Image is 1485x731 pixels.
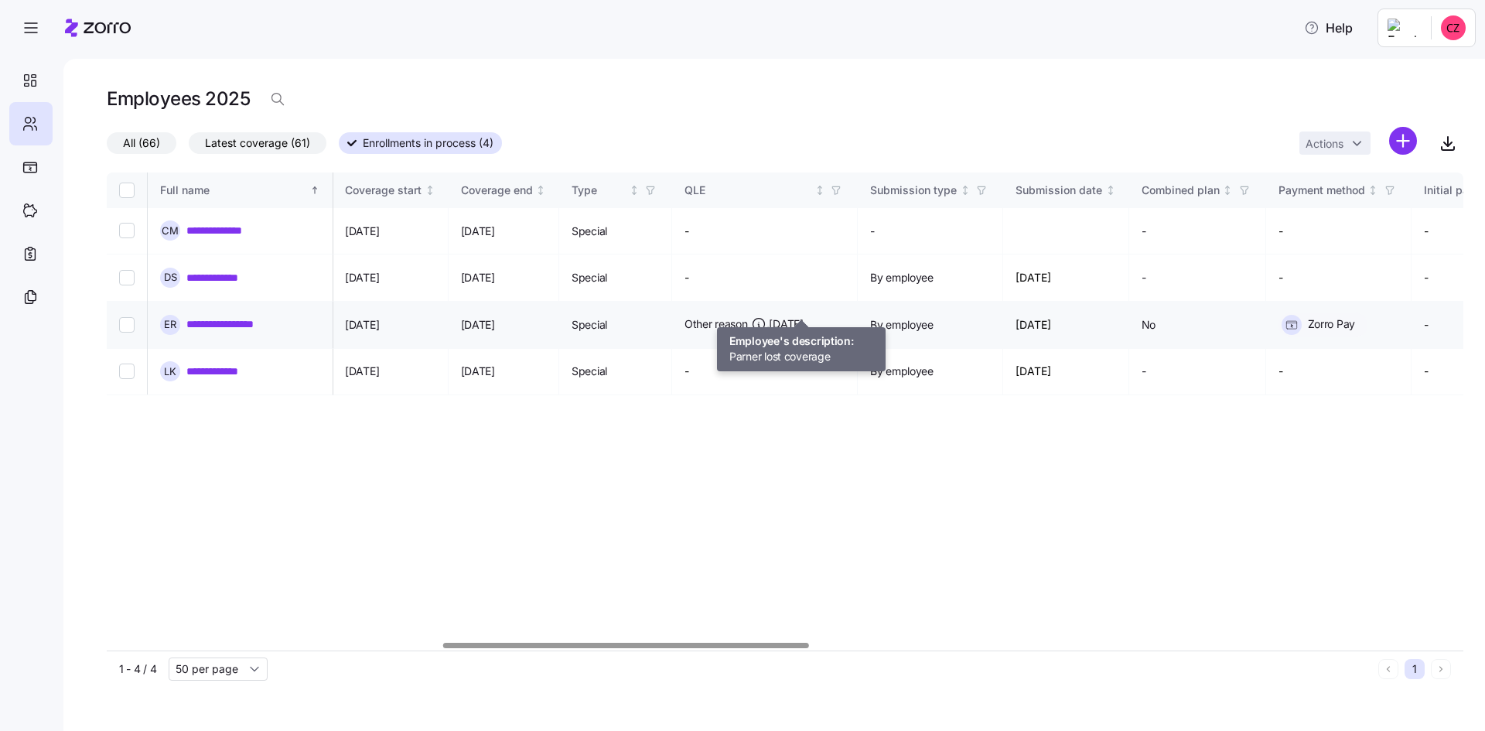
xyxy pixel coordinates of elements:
[870,182,957,199] div: Submission type
[345,182,422,199] div: Coverage start
[769,316,803,332] span: [DATE]
[672,349,858,395] td: -
[345,224,379,239] span: [DATE]
[107,87,250,111] h1: Employees 2025
[461,364,495,379] span: [DATE]
[1378,659,1398,679] button: Previous page
[1266,173,1412,208] th: Payment methodNot sorted
[684,182,811,199] div: QLE
[1003,349,1129,395] td: [DATE]
[1142,182,1220,199] div: Combined plan
[345,317,379,333] span: [DATE]
[1016,182,1102,199] div: Submission date
[572,364,607,379] span: Special
[1003,173,1129,208] th: Submission dateNot sorted
[1142,364,1146,379] span: -
[425,185,435,196] div: Not sorted
[1299,132,1371,155] button: Actions
[1222,185,1233,196] div: Not sorted
[1266,254,1412,301] td: -
[1142,317,1156,333] span: No
[1306,138,1343,149] span: Actions
[345,270,379,285] span: [DATE]
[572,224,607,239] span: Special
[119,270,135,285] input: Select record 2
[572,317,607,333] span: Special
[814,185,825,196] div: Not sorted
[1266,208,1412,254] td: -
[160,182,307,199] div: Full name
[345,364,379,379] span: [DATE]
[572,270,607,285] span: Special
[1266,349,1412,395] td: -
[461,317,495,333] span: [DATE]
[960,185,971,196] div: Not sorted
[870,224,875,239] span: -
[684,316,804,332] span: Other reason ,
[461,270,495,285] span: [DATE]
[1405,659,1425,679] button: 1
[1367,185,1378,196] div: Not sorted
[1389,127,1417,155] svg: add icon
[205,133,310,153] span: Latest coverage (61)
[1105,185,1116,196] div: Not sorted
[870,364,934,379] span: By employee
[119,223,135,238] input: Select record 1
[1304,19,1353,37] span: Help
[363,133,493,153] span: Enrollments in process (4)
[119,364,135,379] input: Select record 4
[164,367,176,377] span: L K
[1129,173,1266,208] th: Combined planNot sorted
[1003,254,1129,301] td: [DATE]
[1142,270,1146,285] span: -
[333,173,449,208] th: Coverage startNot sorted
[559,173,672,208] th: TypeNot sorted
[1441,15,1466,40] img: 9727d2863a7081a35fb3372cb5aaeec9
[461,224,495,239] span: [DATE]
[123,133,160,153] span: All (66)
[119,317,135,333] input: Select record 3
[1292,12,1365,43] button: Help
[119,183,135,198] input: Select all records
[148,173,333,208] th: Full nameSorted ascending
[535,185,546,196] div: Not sorted
[672,254,858,301] td: -
[1142,224,1146,239] span: -
[461,182,533,199] div: Coverage end
[164,319,176,330] span: E R
[870,270,934,285] span: By employee
[672,173,858,208] th: QLENot sorted
[162,226,179,236] span: C M
[1278,182,1365,199] div: Payment method
[858,173,1003,208] th: Submission typeNot sorted
[870,317,934,333] span: By employee
[164,272,177,282] span: D S
[1003,302,1129,349] td: [DATE]
[309,185,320,196] div: Sorted ascending
[119,661,156,677] span: 1 - 4 / 4
[672,208,858,254] td: -
[1388,19,1418,37] img: Employer logo
[629,185,640,196] div: Not sorted
[1431,659,1451,679] button: Next page
[1308,316,1355,332] span: Zorro Pay
[449,173,560,208] th: Coverage endNot sorted
[572,182,626,199] div: Type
